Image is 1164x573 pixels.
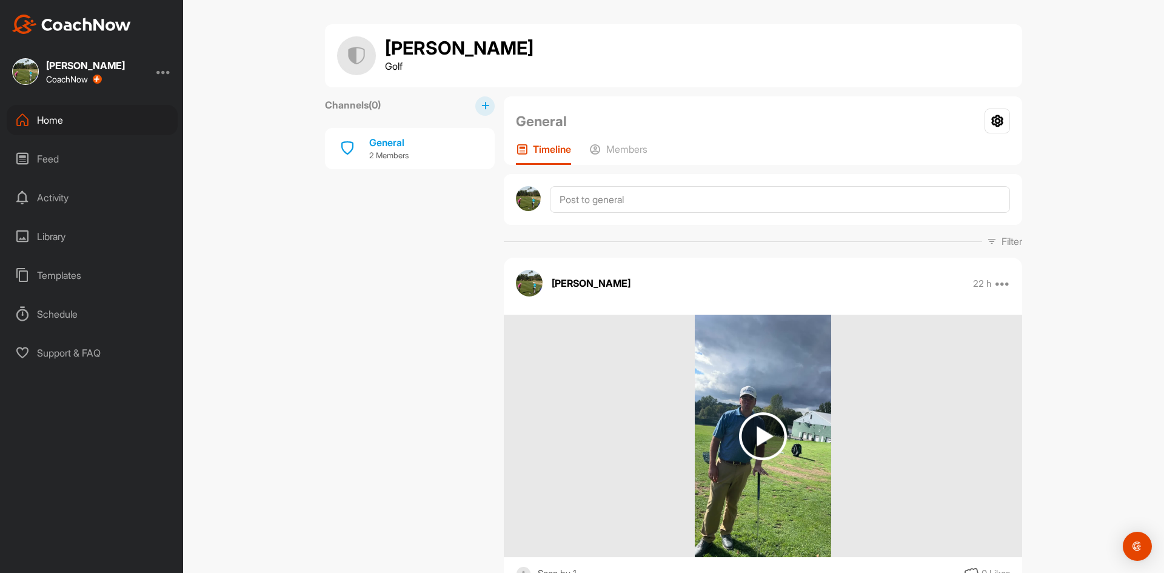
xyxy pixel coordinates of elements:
div: CoachNow [46,75,102,84]
h2: General [516,111,567,132]
p: [PERSON_NAME] [552,276,630,290]
img: media [695,315,831,557]
label: Channels ( 0 ) [325,98,381,112]
p: Timeline [533,143,571,155]
img: square_6545132bffd9921639c84e13fc2d078d.jpg [12,58,39,85]
div: Open Intercom Messenger [1123,532,1152,561]
div: Library [7,221,178,252]
div: [PERSON_NAME] [46,61,125,70]
div: Templates [7,260,178,290]
p: Golf [385,59,533,73]
div: Schedule [7,299,178,329]
div: Support & FAQ [7,338,178,368]
img: avatar [516,186,541,211]
p: 2 Members [369,150,409,162]
img: play [739,412,787,460]
div: Feed [7,144,178,174]
div: General [369,135,409,150]
div: Activity [7,183,178,213]
p: Members [606,143,647,155]
p: Filter [1002,234,1022,249]
div: Home [7,105,178,135]
h1: [PERSON_NAME] [385,38,533,59]
img: avatar [516,270,543,297]
p: 22 h [973,278,991,290]
img: CoachNow [12,15,131,34]
img: group [337,36,376,75]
